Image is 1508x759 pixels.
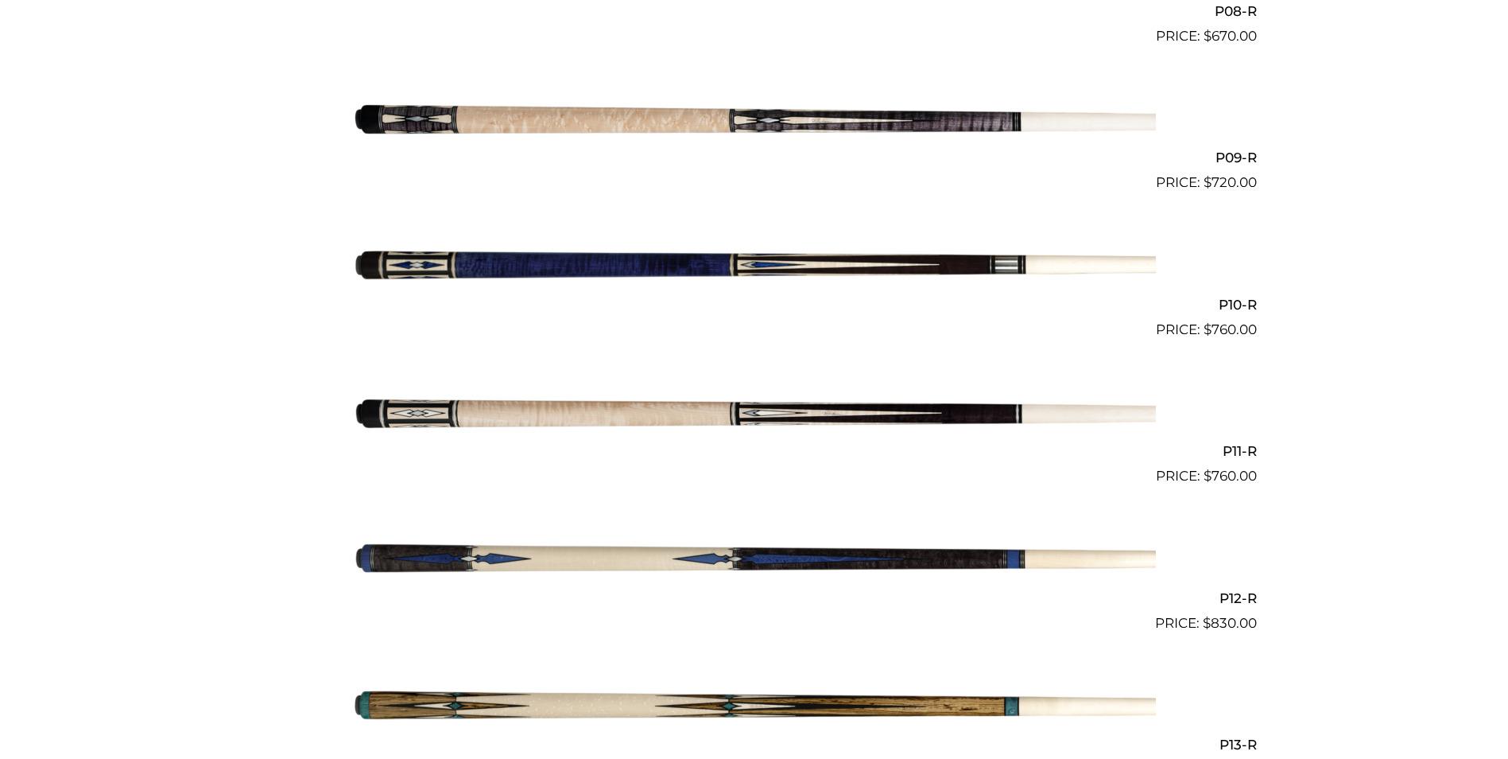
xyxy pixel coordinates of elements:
[252,583,1257,613] h2: P12-R
[353,347,1156,481] img: P11-R
[252,347,1257,487] a: P11-R $760.00
[252,290,1257,319] h2: P10-R
[1204,321,1211,337] span: $
[1204,468,1257,484] bdi: 760.00
[353,200,1156,333] img: P10-R
[252,200,1257,340] a: P10-R $760.00
[1203,615,1257,631] bdi: 830.00
[1203,615,1211,631] span: $
[1204,174,1211,190] span: $
[1204,174,1257,190] bdi: 720.00
[252,493,1257,633] a: P12-R $830.00
[252,53,1257,193] a: P09-R $720.00
[252,437,1257,466] h2: P11-R
[252,143,1257,173] h2: P09-R
[1204,321,1257,337] bdi: 760.00
[353,493,1156,627] img: P12-R
[1204,28,1211,44] span: $
[353,53,1156,187] img: P09-R
[1204,28,1257,44] bdi: 670.00
[1204,468,1211,484] span: $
